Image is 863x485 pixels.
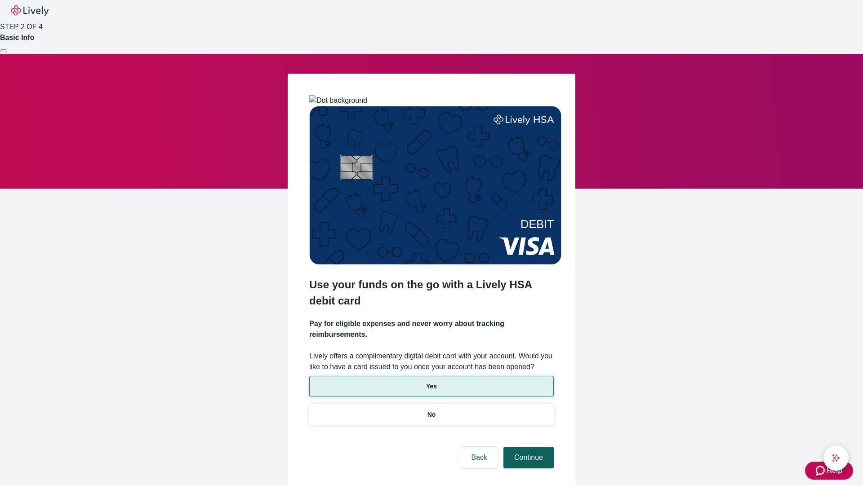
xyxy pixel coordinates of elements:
h2: Use your funds on the go with a Lively HSA debit card [309,277,554,309]
svg: Zendesk support icon [816,465,827,476]
img: Lively [11,5,49,16]
label: Lively offers a complimentary digital debit card with your account. Would you like to have a card... [309,351,554,372]
button: Back [460,447,498,468]
span: Help [827,465,842,476]
button: Yes [309,376,554,397]
button: Continue [503,447,554,468]
h4: Pay for eligible expenses and never worry about tracking reimbursements. [309,318,554,340]
p: Yes [426,382,437,391]
button: No [309,404,554,425]
img: Debit card [309,106,561,265]
svg: Lively AI Assistant [832,454,841,463]
p: No [427,410,436,419]
img: Dot background [309,95,367,106]
button: chat [823,445,849,471]
button: Zendesk support iconHelp [805,462,853,480]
